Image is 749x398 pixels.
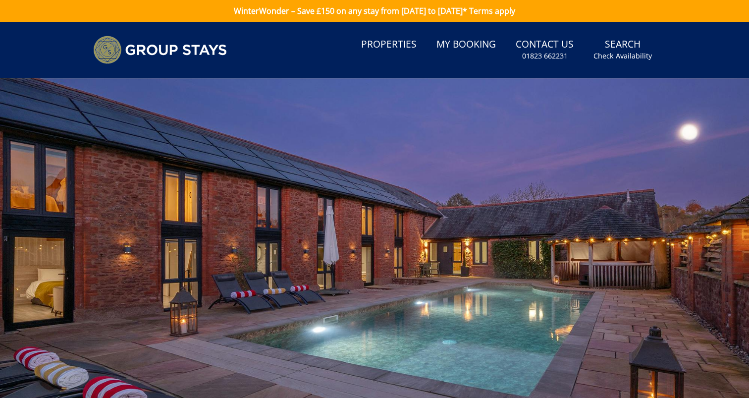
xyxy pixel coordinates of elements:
img: Group Stays [93,36,227,64]
a: SearchCheck Availability [589,34,656,66]
a: Contact Us01823 662231 [512,34,578,66]
a: My Booking [432,34,500,56]
small: Check Availability [593,51,652,61]
small: 01823 662231 [522,51,568,61]
a: Properties [357,34,421,56]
